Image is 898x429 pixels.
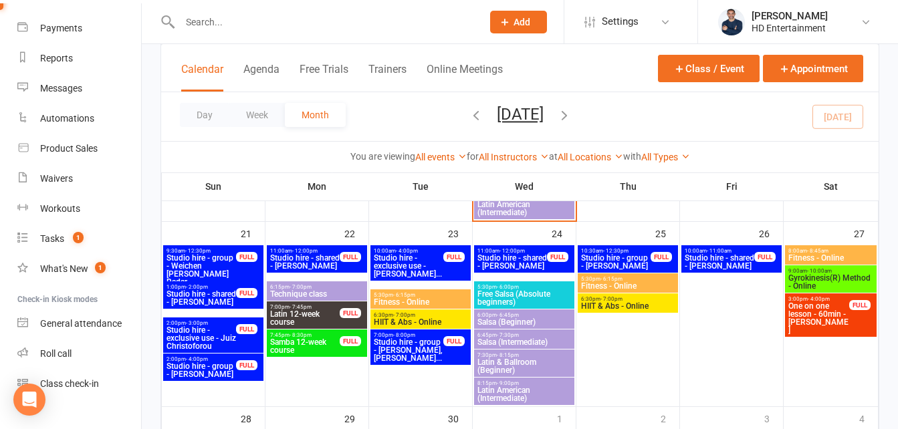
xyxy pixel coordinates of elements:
span: Studio hire - exclusive use - [PERSON_NAME]... [373,254,444,278]
span: 7:00pm [269,304,340,310]
div: FULL [340,336,361,346]
span: 1 [73,232,84,243]
a: Payments [17,13,141,43]
span: 10:00am [684,248,755,254]
span: HIIT & Abs - Online [373,318,468,326]
div: FULL [651,252,672,262]
div: 3 [764,407,783,429]
img: thumb_image1646563817.png [718,9,745,35]
th: Wed [473,172,576,200]
span: 3:00pm [788,296,850,302]
div: 4 [859,407,878,429]
a: All events [415,152,467,162]
th: Sat [784,172,879,200]
a: General attendance kiosk mode [17,309,141,339]
button: Appointment [763,55,863,82]
span: - 4:00pm [396,248,418,254]
span: - 8:00pm [393,332,415,338]
span: 9:00am [788,268,874,274]
div: FULL [443,336,465,346]
button: Class / Event [658,55,760,82]
th: Fri [680,172,784,200]
div: Payments [40,23,82,33]
button: Online Meetings [427,63,503,92]
span: 11:00am [269,248,340,254]
span: - 3:00pm [186,320,208,326]
div: Roll call [40,348,72,359]
span: 2:00pm [166,356,237,362]
button: Month [285,103,346,127]
span: Studio hire - shared - [PERSON_NAME] [684,254,755,270]
div: 22 [344,222,368,244]
span: Technique class [269,290,364,298]
span: - 8:15pm [497,352,519,358]
a: Messages [17,74,141,104]
span: Latin American (Intermediate) [477,200,572,217]
div: Reports [40,53,73,63]
button: Free Trials [300,63,348,92]
span: - 9:00pm [497,380,519,386]
span: 1:00pm [166,284,237,290]
span: 7:30pm [477,352,572,358]
span: - 6:00pm [497,284,519,290]
span: 11:00am [477,248,548,254]
th: Thu [576,172,680,200]
a: What's New1 [17,254,141,284]
span: Fitness - Online [373,298,468,306]
div: FULL [547,252,568,262]
div: FULL [340,252,361,262]
div: 2 [661,407,679,429]
span: 6:30pm [580,296,675,302]
a: Automations [17,104,141,134]
button: Week [229,103,285,127]
span: Latin & Ballroom (Beginner) [477,358,572,374]
strong: You are viewing [350,151,415,162]
span: - 11:00am [707,248,732,254]
span: 6:15pm [269,284,364,290]
div: Tasks [40,233,64,244]
span: Salsa (Intermediate) [477,338,572,346]
span: One on one lesson - 60min - [PERSON_NAME] [788,302,850,334]
span: Studio hire - shared - [PERSON_NAME] [269,254,340,270]
span: Fitness - Online [788,254,874,262]
div: 1 [557,407,576,429]
strong: for [467,151,479,162]
span: - 7:30pm [497,332,519,338]
div: Automations [40,113,94,124]
span: - 7:00pm [290,284,312,290]
div: 23 [448,222,472,244]
span: 9:30am [166,248,237,254]
div: 26 [759,222,783,244]
a: Workouts [17,194,141,224]
span: - 10:00am [807,268,832,274]
span: - 4:00pm [186,356,208,362]
input: Search... [176,13,473,31]
span: 6:45pm [477,332,572,338]
a: Roll call [17,339,141,369]
span: 8:15pm [477,380,572,386]
span: - 12:00pm [499,248,525,254]
span: Gyrokinesis(R) Method - Online [788,274,874,290]
span: Studio hire - group - [PERSON_NAME], [PERSON_NAME]... [373,338,444,362]
button: Calendar [181,63,223,92]
span: 7:45pm [269,332,340,338]
span: - 8:30pm [290,332,312,338]
div: FULL [236,324,257,334]
a: Reports [17,43,141,74]
a: Tasks 1 [17,224,141,254]
a: Product Sales [17,134,141,164]
div: FULL [236,252,257,262]
div: FULL [236,360,257,370]
div: FULL [849,300,871,310]
div: 21 [241,222,265,244]
span: 10:00am [373,248,444,254]
strong: with [623,151,641,162]
div: 30 [448,407,472,429]
a: All Locations [558,152,623,162]
span: Studio hire - group - [PERSON_NAME] [580,254,651,270]
span: - 2:00pm [186,284,208,290]
span: Studio hire - group - Weichen [PERSON_NAME] Radar [166,254,237,286]
a: Waivers [17,164,141,194]
span: 7:00pm [373,332,444,338]
div: FULL [754,252,776,262]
